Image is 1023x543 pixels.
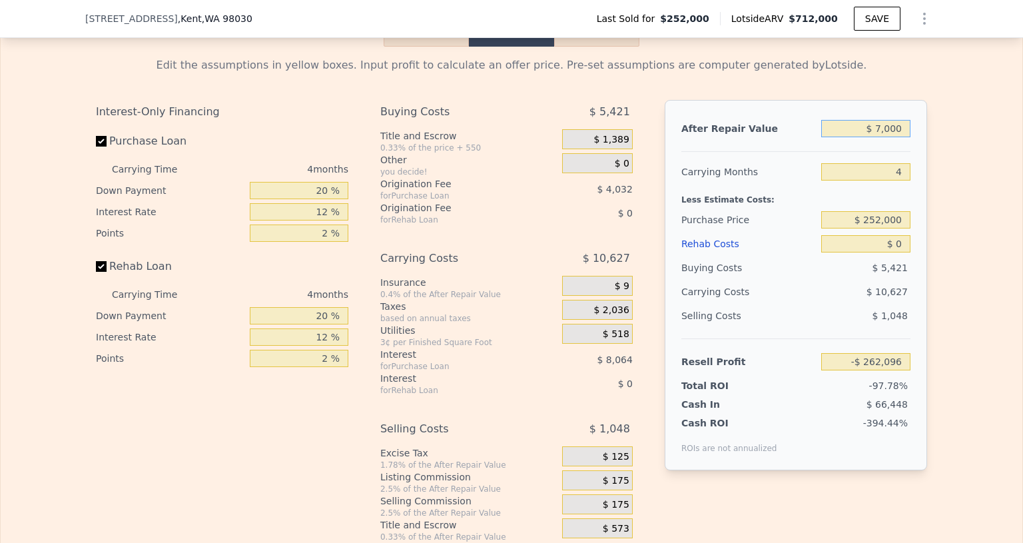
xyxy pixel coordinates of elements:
input: Rehab Loan [96,261,107,272]
div: Resell Profit [681,350,816,374]
span: $ 1,048 [872,310,908,321]
div: Total ROI [681,379,765,392]
span: $ 0 [618,208,633,219]
span: $ 518 [603,328,629,340]
span: $ 1,389 [593,134,629,146]
span: $ 8,064 [597,354,632,365]
div: 1.78% of the After Repair Value [380,460,557,470]
div: Less Estimate Costs: [681,184,910,208]
div: Carrying Time [112,284,198,305]
div: Points [96,223,244,244]
label: Rehab Loan [96,255,244,278]
span: $ 573 [603,523,629,535]
div: for Purchase Loan [380,191,529,201]
span: [STREET_ADDRESS] [85,12,178,25]
span: $ 9 [615,280,629,292]
input: Purchase Loan [96,136,107,147]
span: $ 0 [615,158,629,170]
div: for Rehab Loan [380,215,529,225]
button: SAVE [854,7,900,31]
div: Taxes [380,300,557,313]
div: for Purchase Loan [380,361,529,372]
div: Utilities [380,324,557,337]
div: 2.5% of the After Repair Value [380,484,557,494]
div: Selling Costs [380,417,529,441]
div: Interest [380,372,529,385]
span: Lotside ARV [731,12,789,25]
span: -394.44% [863,418,908,428]
div: Carrying Costs [380,247,529,271]
div: Points [96,348,244,369]
span: $ 175 [603,499,629,511]
div: Down Payment [96,180,244,201]
div: Rehab Costs [681,232,816,256]
div: 0.4% of the After Repair Value [380,289,557,300]
div: Buying Costs [380,100,529,124]
div: Insurance [380,276,557,289]
span: $ 1,048 [589,417,630,441]
div: based on annual taxes [380,313,557,324]
div: 4 months [204,284,348,305]
span: -97.78% [869,380,908,391]
div: 0.33% of the After Repair Value [380,532,557,542]
div: 0.33% of the price + 550 [380,143,557,153]
div: Excise Tax [380,446,557,460]
div: After Repair Value [681,117,816,141]
div: Selling Costs [681,304,816,328]
div: Selling Commission [380,494,557,508]
div: Title and Escrow [380,518,557,532]
span: $ 175 [603,475,629,487]
span: $ 10,627 [866,286,908,297]
label: Purchase Loan [96,129,244,153]
span: $ 5,421 [589,100,630,124]
div: 3¢ per Finished Square Foot [380,337,557,348]
span: , Kent [178,12,252,25]
span: $712,000 [789,13,838,24]
span: $ 0 [618,378,633,389]
div: Other [380,153,557,167]
div: Edit the assumptions in yellow boxes. Input profit to calculate an offer price. Pre-set assumptio... [96,57,927,73]
div: Interest-Only Financing [96,100,348,124]
div: Origination Fee [380,177,529,191]
div: for Rehab Loan [380,385,529,396]
span: $ 10,627 [583,247,630,271]
span: $ 5,421 [872,263,908,273]
div: Interest Rate [96,326,244,348]
div: Cash In [681,398,765,411]
span: , WA 98030 [202,13,252,24]
div: Carrying Costs [681,280,765,304]
div: Cash ROI [681,416,777,430]
div: Purchase Price [681,208,816,232]
div: 4 months [204,159,348,180]
div: Buying Costs [681,256,816,280]
div: ROIs are not annualized [681,430,777,454]
div: 2.5% of the After Repair Value [380,508,557,518]
div: Interest Rate [96,201,244,223]
div: Origination Fee [380,201,529,215]
div: Carrying Time [112,159,198,180]
span: $ 66,448 [866,399,908,410]
span: $ 4,032 [597,184,632,195]
div: you decide! [380,167,557,177]
div: Title and Escrow [380,129,557,143]
span: $252,000 [660,12,709,25]
div: Carrying Months [681,160,816,184]
div: Interest [380,348,529,361]
span: $ 125 [603,451,629,463]
div: Down Payment [96,305,244,326]
button: Show Options [911,5,938,32]
span: Last Sold for [597,12,661,25]
div: Listing Commission [380,470,557,484]
span: $ 2,036 [593,304,629,316]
